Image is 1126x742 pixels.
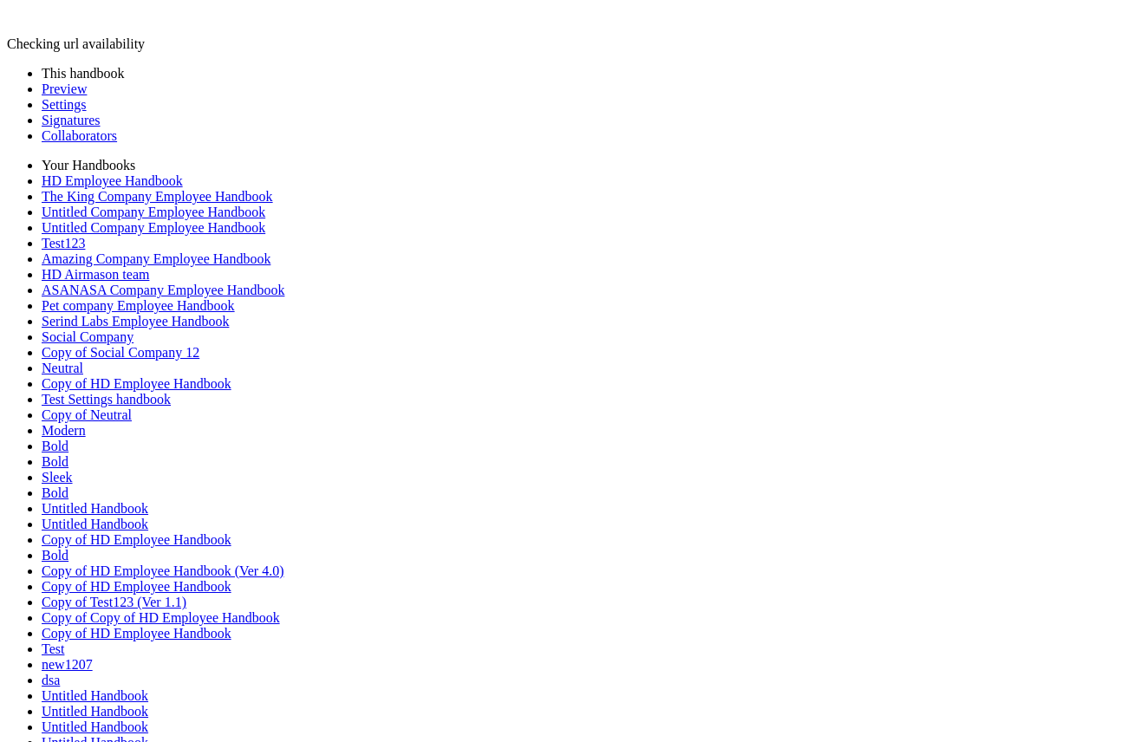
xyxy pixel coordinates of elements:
[42,501,148,516] a: Untitled Handbook
[42,719,148,734] a: Untitled Handbook
[42,610,280,625] a: Copy of Copy of HD Employee Handbook
[42,517,148,531] a: Untitled Handbook
[42,283,284,297] a: ASANASA Company Employee Handbook
[42,251,270,266] a: Amazing Company Employee Handbook
[42,81,87,96] a: Preview
[42,220,265,235] a: Untitled Company Employee Handbook
[42,673,60,687] a: dsa
[42,361,83,375] a: Neutral
[42,205,265,219] a: Untitled Company Employee Handbook
[42,626,231,641] a: Copy of HD Employee Handbook
[42,392,171,407] a: Test Settings handbook
[42,189,273,204] a: The King Company Employee Handbook
[42,532,231,547] a: Copy of HD Employee Handbook
[42,704,148,719] a: Untitled Handbook
[42,314,229,329] a: Serind Labs Employee Handbook
[42,641,64,656] a: Test
[42,485,68,500] a: Bold
[42,548,68,563] a: Bold
[42,345,199,360] a: Copy of Social Company 12
[42,439,68,453] a: Bold
[42,113,101,127] a: Signatures
[42,563,284,578] a: Copy of HD Employee Handbook (Ver 4.0)
[42,595,186,609] a: Copy of Test123 (Ver 1.1)
[42,298,235,313] a: Pet company Employee Handbook
[42,236,85,251] a: Test123
[42,128,117,143] a: Collaborators
[42,407,132,422] a: Copy of Neutral
[42,173,183,188] a: HD Employee Handbook
[42,267,149,282] a: HD Airmason team
[42,688,148,703] a: Untitled Handbook
[42,376,231,391] a: Copy of HD Employee Handbook
[7,36,145,51] span: Checking url availability
[42,158,1119,173] li: Your Handbooks
[42,657,93,672] a: new1207
[42,454,68,469] a: Bold
[42,579,231,594] a: Copy of HD Employee Handbook
[42,97,87,112] a: Settings
[42,66,1119,81] li: This handbook
[42,423,86,438] a: Modern
[42,329,133,344] a: Social Company
[42,470,73,485] a: Sleek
